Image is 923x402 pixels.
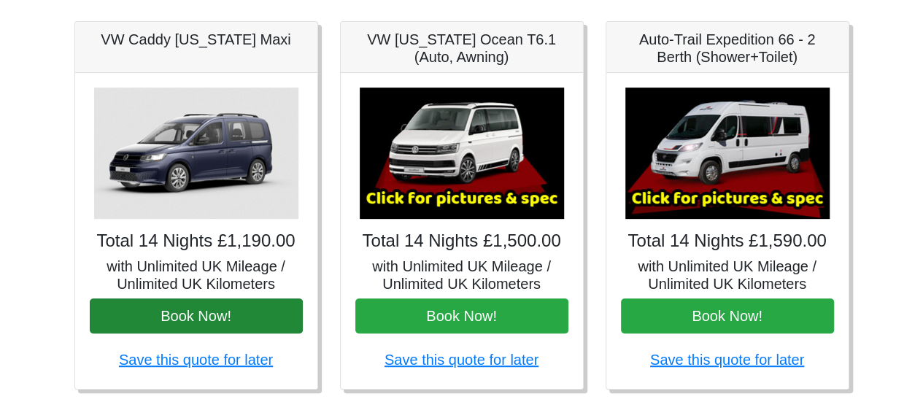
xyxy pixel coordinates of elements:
h4: Total 14 Nights £1,590.00 [621,231,834,252]
a: Save this quote for later [119,352,273,368]
h5: with Unlimited UK Mileage / Unlimited UK Kilometers [355,258,568,293]
img: VW California Ocean T6.1 (Auto, Awning) [360,88,564,219]
a: Save this quote for later [385,352,538,368]
h5: VW Caddy [US_STATE] Maxi [90,31,303,48]
h5: with Unlimited UK Mileage / Unlimited UK Kilometers [621,258,834,293]
button: Book Now! [90,298,303,333]
h4: Total 14 Nights £1,500.00 [355,231,568,252]
h5: Auto-Trail Expedition 66 - 2 Berth (Shower+Toilet) [621,31,834,66]
h5: with Unlimited UK Mileage / Unlimited UK Kilometers [90,258,303,293]
h5: VW [US_STATE] Ocean T6.1 (Auto, Awning) [355,31,568,66]
h4: Total 14 Nights £1,190.00 [90,231,303,252]
img: Auto-Trail Expedition 66 - 2 Berth (Shower+Toilet) [625,88,830,219]
button: Book Now! [355,298,568,333]
a: Save this quote for later [650,352,804,368]
button: Book Now! [621,298,834,333]
img: VW Caddy California Maxi [94,88,298,219]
